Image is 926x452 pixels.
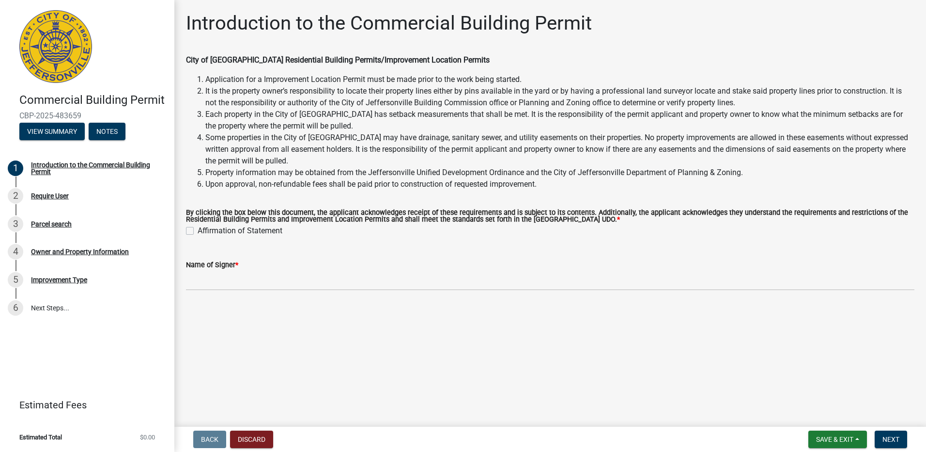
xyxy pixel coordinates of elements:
[140,434,155,440] span: $0.00
[89,128,125,136] wm-modal-confirm: Notes
[8,272,23,288] div: 5
[205,85,914,109] li: It is the property owner’s responsibility to locate their property lines either by pins available...
[882,436,899,443] span: Next
[230,431,273,448] button: Discard
[19,93,167,107] h4: Commercial Building Permit
[816,436,853,443] span: Save & Exit
[19,10,92,83] img: City of Jeffersonville, Indiana
[31,248,129,255] div: Owner and Property Information
[205,167,914,178] li: Property information may be obtained from the Jeffersonville Unified Development Ordinance and th...
[8,244,23,259] div: 4
[89,123,125,140] button: Notes
[8,300,23,316] div: 6
[31,221,72,227] div: Parcel search
[193,431,226,448] button: Back
[201,436,218,443] span: Back
[205,132,914,167] li: Some properties in the City of [GEOGRAPHIC_DATA] may have drainage, sanitary sewer, and utility e...
[198,225,282,237] label: Affirmation of Statement
[8,216,23,232] div: 3
[31,276,87,283] div: Improvement Type
[186,262,238,269] label: Name of Signer
[31,193,69,199] div: Require User
[19,434,62,440] span: Estimated Total
[19,111,155,120] span: CBP-2025-483659
[8,395,159,415] a: Estimated Fees
[875,431,907,448] button: Next
[186,55,490,65] strong: City of [GEOGRAPHIC_DATA] Residential Building Permits/Improvement Location Permits
[205,178,914,190] li: Upon approval, non-refundable fees shall be paid prior to construction of requested improvement.
[19,128,85,136] wm-modal-confirm: Summary
[8,188,23,204] div: 2
[31,161,159,175] div: Introduction to the Commercial Building Permit
[186,12,592,35] h1: Introduction to the Commercial Building Permit
[19,123,85,140] button: View Summary
[205,109,914,132] li: Each property in the City of [GEOGRAPHIC_DATA] has setback measurements that shall be met. It is ...
[186,210,914,224] label: By clicking the box below this document, the applicant acknowledges receipt of these requirements...
[808,431,867,448] button: Save & Exit
[8,161,23,176] div: 1
[205,74,914,85] li: Application for a Improvement Location Permit must be made prior to the work being started.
